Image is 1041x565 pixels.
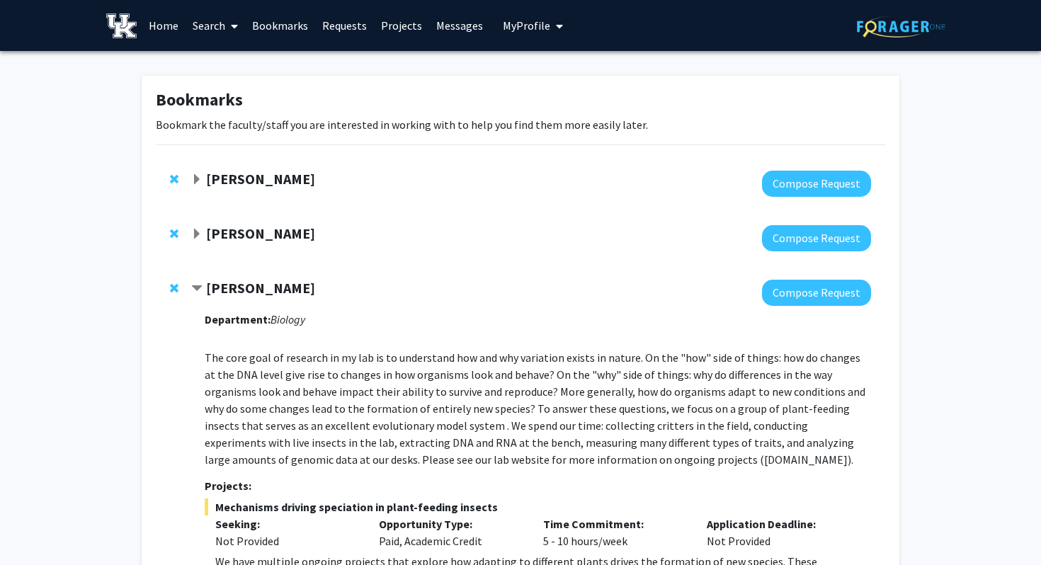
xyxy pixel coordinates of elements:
button: Compose Request to Sybil Gotsch [762,225,871,251]
div: Not Provided [215,532,358,549]
span: My Profile [503,18,550,33]
a: Search [186,1,245,50]
strong: Projects: [205,479,251,493]
span: Expand Sybil Gotsch Bookmark [191,229,203,240]
span: Remove Sybil Gotsch from bookmarks [170,228,178,239]
a: Home [142,1,186,50]
p: Bookmark the faculty/staff you are interested in working with to help you find them more easily l... [156,116,885,133]
strong: Department: [205,312,271,326]
a: Messages [429,1,490,50]
p: Time Commitment: [543,515,686,532]
div: Paid, Academic Credit [368,515,533,549]
a: Bookmarks [245,1,315,50]
span: Remove Catherine Linnen from bookmarks [170,282,178,294]
iframe: Chat [11,501,60,554]
p: Seeking: [215,515,358,532]
i: Biology [271,312,305,326]
strong: [PERSON_NAME] [206,224,315,242]
p: The core goal of research in my lab is to understand how and why variation exists in nature. On t... [205,349,871,468]
button: Compose Request to Catherine Linnen [762,280,871,306]
span: Contract Catherine Linnen Bookmark [191,283,203,295]
strong: [PERSON_NAME] [206,279,315,297]
img: University of Kentucky Logo [106,13,137,38]
img: ForagerOne Logo [857,16,945,38]
span: Remove Joseph Burger from bookmarks [170,173,178,185]
div: Not Provided [696,515,860,549]
p: Opportunity Type: [379,515,522,532]
h1: Bookmarks [156,90,885,110]
a: Requests [315,1,374,50]
p: Application Deadline: [707,515,850,532]
div: 5 - 10 hours/week [533,515,697,549]
a: Projects [374,1,429,50]
span: Mechanisms driving speciation in plant-feeding insects [205,498,871,515]
button: Compose Request to Joseph Burger [762,171,871,197]
strong: [PERSON_NAME] [206,170,315,188]
span: Expand Joseph Burger Bookmark [191,174,203,186]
